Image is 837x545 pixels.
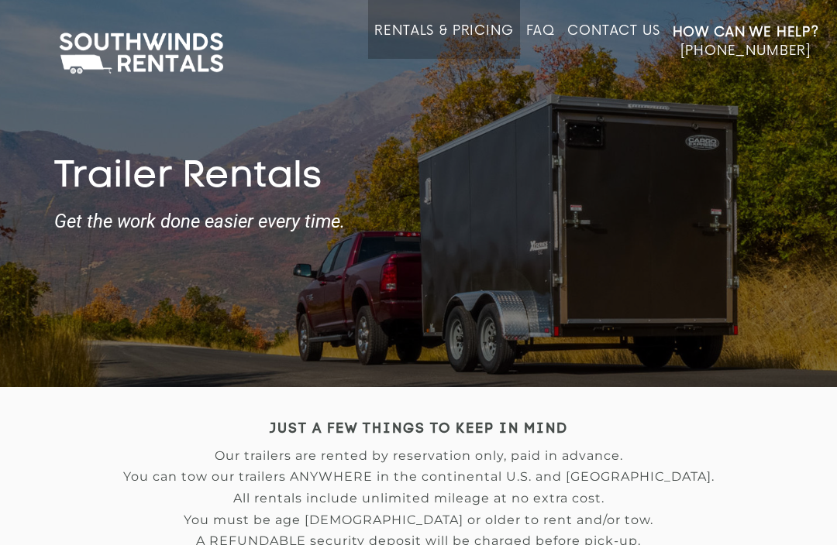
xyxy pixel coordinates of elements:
a: How Can We Help? [PHONE_NUMBER] [673,23,819,59]
p: Our trailers are rented by reservation only, paid in advance. [54,449,783,463]
p: You must be age [DEMOGRAPHIC_DATA] or older to rent and/or tow. [54,513,783,527]
img: Southwinds Rentals Logo [51,29,231,77]
p: You can tow our trailers ANYWHERE in the continental U.S. and [GEOGRAPHIC_DATA]. [54,470,783,484]
span: [PHONE_NUMBER] [680,43,811,59]
strong: JUST A FEW THINGS TO KEEP IN MIND [270,423,568,436]
h1: Trailer Rentals [54,156,783,201]
strong: Get the work done easier every time. [54,211,783,231]
p: All rentals include unlimited mileage at no extra cost. [54,492,783,506]
a: Rentals & Pricing [374,23,513,59]
a: FAQ [526,23,556,59]
a: Contact Us [567,23,660,59]
strong: How Can We Help? [673,25,819,40]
